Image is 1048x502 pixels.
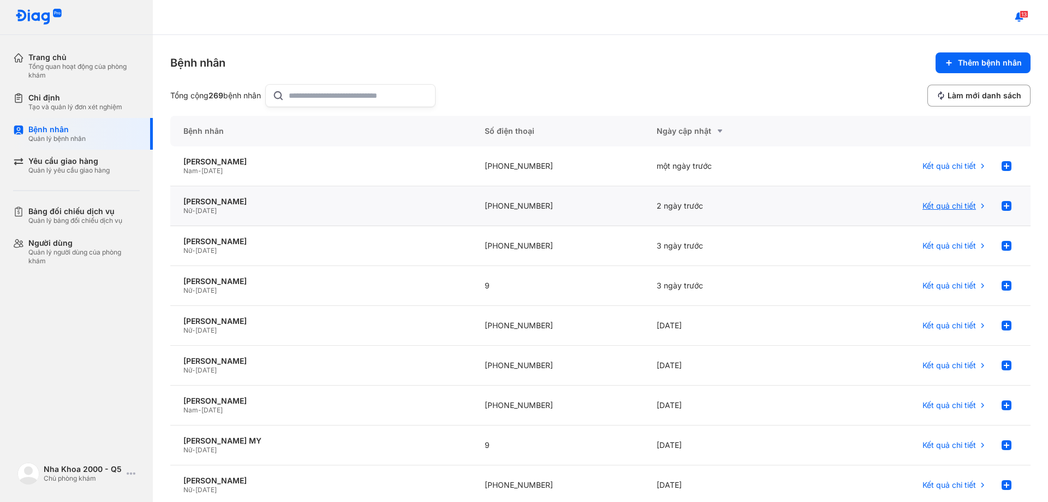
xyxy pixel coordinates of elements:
[192,366,195,374] span: -
[28,206,122,216] div: Bảng đối chiếu dịch vụ
[15,9,62,26] img: logo
[183,406,198,414] span: Nam
[183,396,458,406] div: [PERSON_NAME]
[183,167,198,175] span: Nam
[644,186,815,226] div: 2 ngày trước
[195,486,217,494] span: [DATE]
[17,463,39,485] img: logo
[170,55,225,70] div: Bệnh nhân
[927,85,1031,107] button: Làm mới danh sách
[183,276,458,286] div: [PERSON_NAME]
[183,446,192,454] span: Nữ
[183,197,458,206] div: [PERSON_NAME]
[170,91,261,101] div: Tổng cộng bệnh nhân
[958,58,1022,68] span: Thêm bệnh nhân
[28,238,140,248] div: Người dùng
[195,286,217,294] span: [DATE]
[28,156,110,166] div: Yêu cầu giao hàng
[948,91,1021,101] span: Làm mới danh sách
[644,226,815,266] div: 3 ngày trước
[183,237,458,246] div: [PERSON_NAME]
[201,167,223,175] span: [DATE]
[198,167,201,175] span: -
[192,326,195,334] span: -
[44,474,122,483] div: Chủ phòng khám
[472,426,644,465] div: 9
[28,62,140,80] div: Tổng quan hoạt động của phòng khám
[28,52,140,62] div: Trang chủ
[195,446,217,454] span: [DATE]
[922,281,976,291] span: Kết quả chi tiết
[644,266,815,306] div: 3 ngày trước
[922,201,976,211] span: Kết quả chi tiết
[644,346,815,386] div: [DATE]
[192,446,195,454] span: -
[183,486,192,494] span: Nữ
[28,216,122,225] div: Quản lý bảng đối chiếu dịch vụ
[922,400,976,410] span: Kết quả chi tiết
[192,206,195,215] span: -
[28,134,86,143] div: Quản lý bệnh nhân
[644,426,815,465] div: [DATE]
[198,406,201,414] span: -
[644,306,815,346] div: [DATE]
[472,306,644,346] div: [PHONE_NUMBER]
[44,464,122,474] div: Nha Khoa 2000 - Q5
[28,125,86,134] div: Bệnh nhân
[183,326,192,334] span: Nữ
[644,146,815,186] div: một ngày trước
[195,326,217,334] span: [DATE]
[192,486,195,494] span: -
[922,321,976,330] span: Kết quả chi tiết
[922,241,976,251] span: Kết quả chi tiết
[183,366,192,374] span: Nữ
[28,248,140,265] div: Quản lý người dùng của phòng khám
[922,161,976,171] span: Kết quả chi tiết
[472,146,644,186] div: [PHONE_NUMBER]
[183,246,192,255] span: Nữ
[922,361,976,370] span: Kết quả chi tiết
[183,157,458,167] div: [PERSON_NAME]
[472,226,644,266] div: [PHONE_NUMBER]
[28,103,122,111] div: Tạo và quản lý đơn xét nghiệm
[28,166,110,175] div: Quản lý yêu cầu giao hàng
[192,286,195,294] span: -
[183,436,458,446] div: [PERSON_NAME] MY
[195,366,217,374] span: [DATE]
[170,116,472,146] div: Bệnh nhân
[922,440,976,450] span: Kết quả chi tiết
[922,480,976,490] span: Kết quả chi tiết
[201,406,223,414] span: [DATE]
[472,386,644,426] div: [PHONE_NUMBER]
[28,93,122,103] div: Chỉ định
[472,116,644,146] div: Số điện thoại
[183,286,192,294] span: Nữ
[183,476,458,486] div: [PERSON_NAME]
[1020,10,1028,18] span: 13
[657,125,802,138] div: Ngày cập nhật
[183,206,192,215] span: Nữ
[936,52,1031,73] button: Thêm bệnh nhân
[192,246,195,255] span: -
[183,356,458,366] div: [PERSON_NAME]
[183,316,458,326] div: [PERSON_NAME]
[472,266,644,306] div: 9
[644,386,815,426] div: [DATE]
[472,186,644,226] div: [PHONE_NUMBER]
[195,206,217,215] span: [DATE]
[195,246,217,255] span: [DATE]
[209,91,223,100] span: 269
[472,346,644,386] div: [PHONE_NUMBER]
